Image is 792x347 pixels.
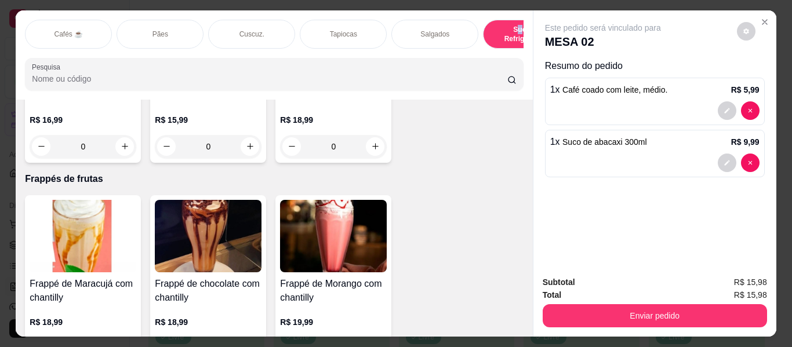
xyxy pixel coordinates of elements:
[543,304,767,327] button: Enviar pedido
[718,154,736,172] button: decrease-product-quantity
[30,200,136,272] img: product-image
[755,13,774,31] button: Close
[718,101,736,120] button: decrease-product-quantity
[280,316,387,328] p: R$ 19,99
[545,34,661,50] p: MESA 02
[155,114,261,126] p: R$ 15,99
[25,172,523,186] p: Frappés de frutas
[30,277,136,305] h4: Frappé de Maracujá com chantilly
[545,22,661,34] p: Este pedido será vinculado para
[30,114,136,126] p: R$ 16,99
[280,200,387,272] img: product-image
[155,200,261,272] img: product-image
[543,277,575,287] strong: Subtotal
[155,277,261,305] h4: Frappé de chocolate com chantilly
[366,137,384,156] button: increase-product-quantity
[280,114,387,126] p: R$ 18,99
[545,59,765,73] p: Resumo do pedido
[550,83,668,97] p: 1 x
[543,290,561,299] strong: Total
[54,30,83,39] p: Cafés ☕
[155,316,261,328] p: R$ 18,99
[32,73,507,85] input: Pesquisa
[157,137,176,156] button: decrease-product-quantity
[115,137,134,156] button: increase-product-quantity
[30,316,136,328] p: R$ 18,99
[280,277,387,305] h4: Frappé de Morango com chantilly
[493,25,560,43] p: Sucos e Refrigerantes
[550,135,647,149] p: 1 x
[330,30,357,39] p: Tapiocas
[282,137,301,156] button: decrease-product-quantity
[239,30,264,39] p: Cuscuz.
[734,276,767,288] span: R$ 15,98
[731,84,760,96] p: R$ 5,99
[152,30,168,39] p: Pães
[562,85,667,94] span: Café coado com leite, médio.
[731,136,760,148] p: R$ 9,99
[32,62,64,72] label: Pesquisa
[737,22,755,41] button: decrease-product-quantity
[420,30,449,39] p: Salgados
[562,137,647,147] span: Suco de abacaxi 300ml
[741,154,760,172] button: decrease-product-quantity
[32,137,50,156] button: decrease-product-quantity
[741,101,760,120] button: decrease-product-quantity
[241,137,259,156] button: increase-product-quantity
[734,288,767,301] span: R$ 15,98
